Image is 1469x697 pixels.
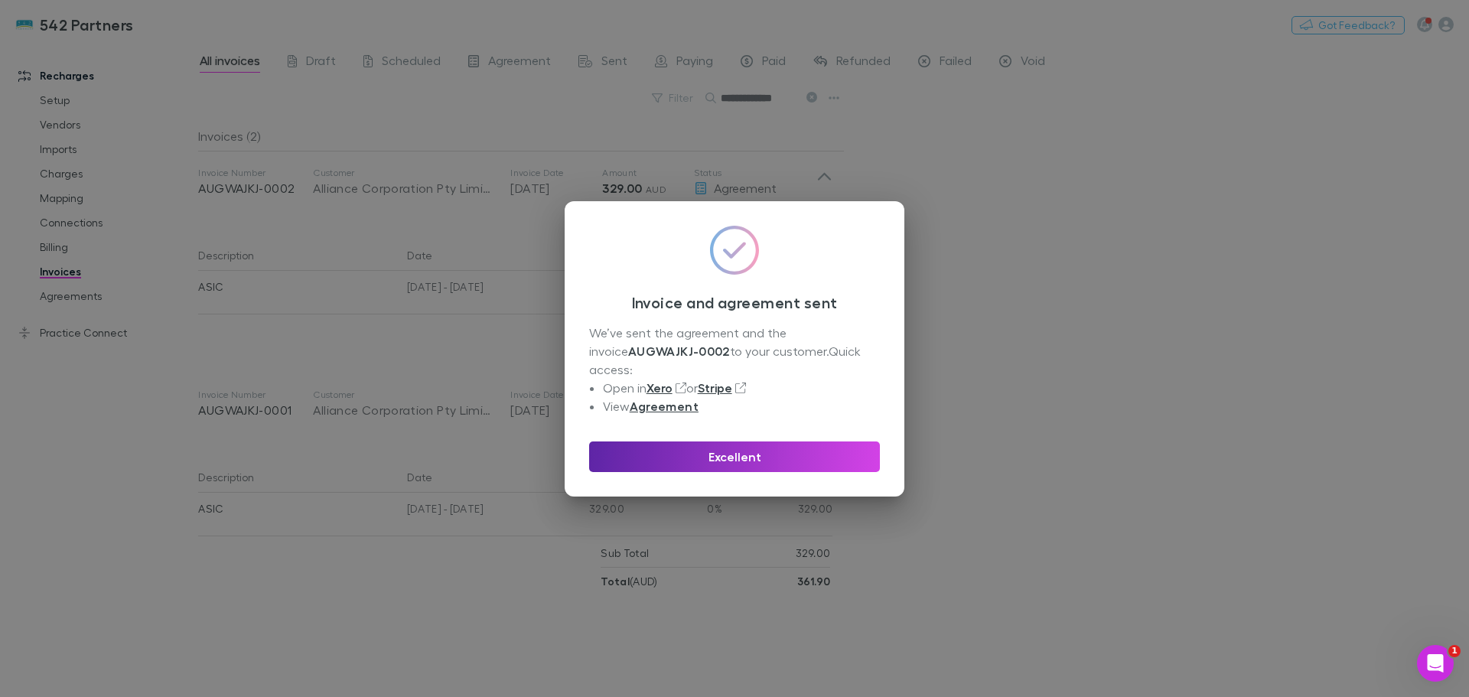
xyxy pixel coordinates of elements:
[1417,645,1454,682] iframe: Intercom live chat
[628,344,730,359] strong: AUGWAJKJ-0002
[603,379,880,397] li: Open in or
[1448,645,1461,657] span: 1
[698,380,732,396] a: Stripe
[589,441,880,472] button: Excellent
[630,399,699,414] a: Agreement
[710,226,759,275] img: GradientCheckmarkIcon.svg
[589,324,880,415] div: We’ve sent the agreement and the invoice to your customer. Quick access:
[589,293,880,311] h3: Invoice and agreement sent
[603,397,880,415] li: View
[647,380,673,396] a: Xero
